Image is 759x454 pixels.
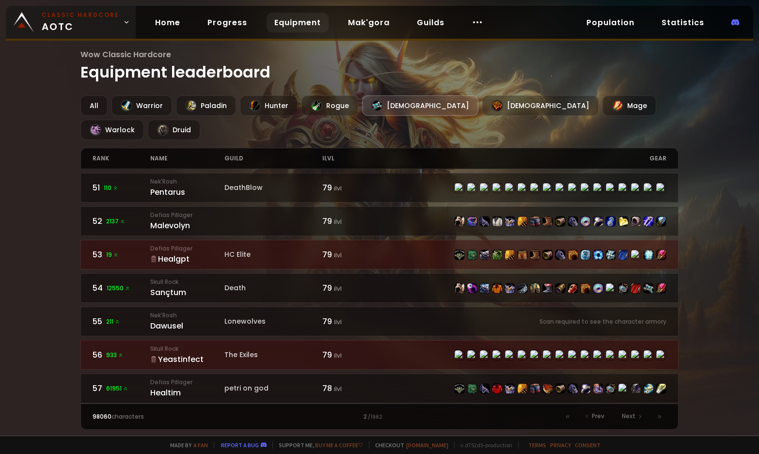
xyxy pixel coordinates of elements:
small: Scan required to see the character armory [539,317,666,326]
a: Progress [200,13,255,32]
div: 79 [322,349,379,361]
img: item-21694 [480,250,490,260]
div: [DEMOGRAPHIC_DATA] [362,95,478,116]
div: The Exiles [224,350,322,360]
a: Population [579,13,642,32]
a: 5319 Defias PillagerHealgptHC Elite79 ilvlitem-22514item-21507item-21694item-21351item-22518item-... [80,240,679,269]
a: 55211 Nek'RoshDawuselLonewolves79 ilvlScan required to see the character armory [80,307,679,336]
a: Report a bug [221,441,259,449]
span: 110 [104,184,118,192]
a: Home [147,13,188,32]
img: item-21462 [568,283,578,293]
img: item-21210 [568,250,578,260]
div: Malevolyn [150,219,225,232]
img: item-16926 [555,283,565,293]
img: item-19863 [593,384,603,393]
img: item-21275 [644,217,653,226]
a: 56933 Skull RockYeastinfectThe Exiles79 ilvlitem-21615item-21507item-22515item-13346item-22518ite... [80,340,679,370]
a: Buy me a coffee [315,441,363,449]
span: 933 [106,351,124,360]
img: item-21507 [467,250,477,260]
div: Mage [602,95,656,116]
span: Made by [164,441,208,449]
a: Equipment [267,13,329,32]
div: guild [224,148,322,169]
span: Support me, [272,441,363,449]
img: item-16923 [505,217,515,226]
small: Skull Rock [150,344,225,353]
img: item-23036 [467,217,477,226]
img: item-16919 [543,217,553,226]
div: 78 [322,382,379,394]
img: item-22658 [618,250,628,260]
div: Death [224,283,322,293]
div: 54 [93,282,150,294]
a: 5412550 Skull RockSançtumDeath79 ilvlitem-16921item-19885item-16924item-10056item-16923item-16925... [80,273,679,303]
img: item-21351 [492,250,502,260]
img: item-19950 [618,283,628,293]
span: AOTC [42,11,119,34]
small: ilvl [334,284,342,293]
img: item-16924 [480,283,490,293]
img: item-19950 [606,384,616,393]
small: Nek'Rosh [150,177,225,186]
img: item-22517 [568,384,578,393]
div: 2 [236,412,523,421]
div: petri on god [224,383,322,393]
img: item-21810 [543,283,553,293]
span: 12550 [107,284,130,293]
img: item-22939 [581,217,590,226]
img: item-22513 [530,217,540,226]
div: 79 [322,182,379,194]
img: item-19435 [656,250,666,260]
img: item-16921 [455,217,464,226]
span: Checkout [369,441,448,449]
img: item-22518 [518,217,527,226]
div: name [150,148,225,169]
div: Dawusel [150,320,225,332]
div: characters [93,412,236,421]
img: item-22515 [480,217,490,226]
a: Consent [575,441,601,449]
div: ilvl [322,148,379,169]
img: item-18608 [644,283,653,293]
a: Mak'gora [340,13,397,32]
small: Nek'Rosh [150,311,225,320]
img: item-22514 [455,384,464,393]
div: [DEMOGRAPHIC_DATA] [482,95,599,116]
img: item-15281 [656,384,666,393]
div: 79 [322,249,379,261]
div: 52 [93,215,150,227]
div: Warrior [111,95,172,116]
small: ilvl [334,385,342,393]
img: item-18208 [631,217,641,226]
span: 211 [106,317,120,326]
a: 5761951 Defias PillagerHealtimpetri on god78 ilvlitem-22514item-21507item-22515item-14617item-169... [80,374,679,403]
a: 522137 Defias PillagerMalevolyn79 ilvlitem-16921item-23036item-22515item-10034item-16923item-2251... [80,206,679,236]
small: Classic Hardcore [42,11,119,19]
img: item-22517 [555,250,565,260]
img: item-19385 [530,283,540,293]
img: item-10034 [492,217,502,226]
img: item-19382 [593,217,603,226]
img: item-22707 [581,250,590,260]
div: Paladin [176,95,236,116]
img: item-16925 [518,283,527,293]
div: rank [93,148,150,169]
div: Druid [148,120,200,140]
img: item-22518 [518,384,527,393]
div: Warlock [80,120,144,140]
div: 53 [93,249,150,261]
span: Wow Classic Hardcore [80,48,679,61]
img: item-21209 [581,283,590,293]
div: gear [379,148,666,169]
h1: Equipment leaderboard [80,48,679,84]
div: 51 [93,182,150,194]
div: Rogue [301,95,358,116]
div: 55 [93,315,150,328]
small: Defias Pillager [150,244,225,253]
a: 51110 Nek'RoshPentarusDeathBlow79 ilvlitem-16921item-21690item-22515item-4334item-16923item-16925... [80,173,679,203]
img: item-18811 [631,283,641,293]
img: item-22516 [543,384,553,393]
img: item-19382 [581,384,590,393]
